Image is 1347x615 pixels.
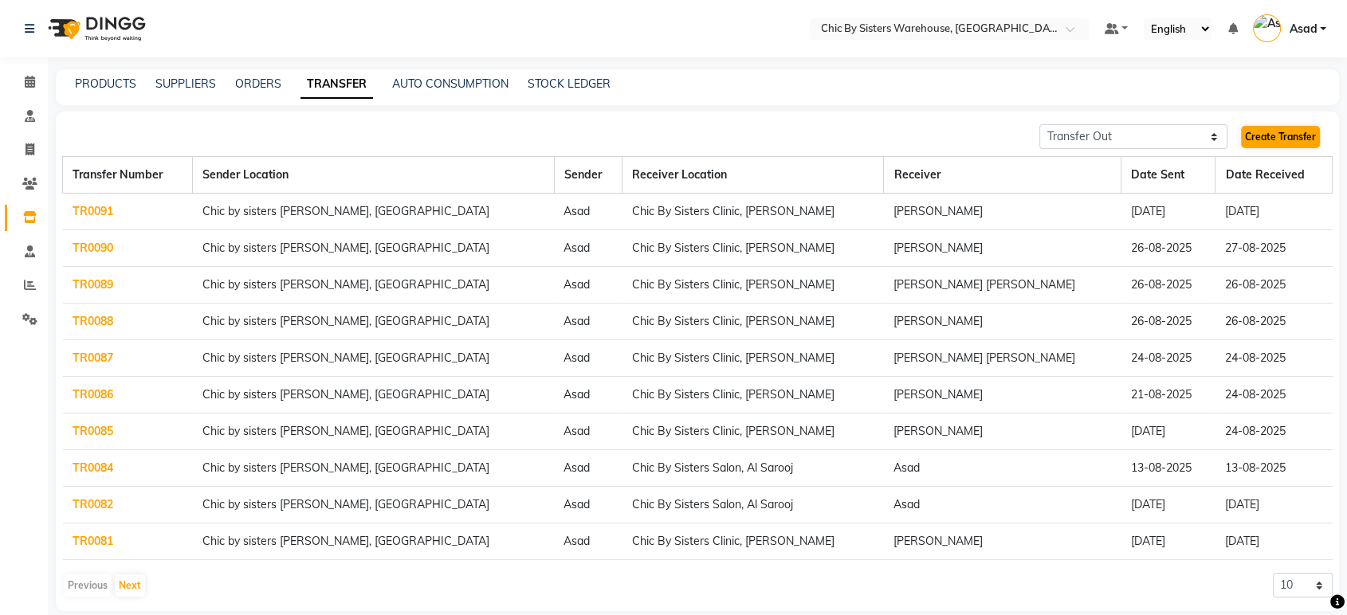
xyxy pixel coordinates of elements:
[554,267,622,304] td: Asad
[1253,14,1281,42] img: Asad
[73,497,113,511] a: TR0082
[622,157,884,194] th: Receiver Location
[193,377,555,413] td: Chic by sisters [PERSON_NAME], [GEOGRAPHIC_DATA]
[300,70,373,99] a: TRANSFER
[63,157,193,194] th: Transfer Number
[1215,487,1333,523] td: [DATE]
[193,487,555,523] td: Chic by sisters [PERSON_NAME], [GEOGRAPHIC_DATA]
[1121,413,1215,450] td: [DATE]
[622,304,884,340] td: Chic By Sisters Clinic, [PERSON_NAME]
[1215,413,1333,450] td: 24-08-2025
[73,351,113,365] a: TR0087
[884,157,1121,194] th: Receiver
[193,413,555,450] td: Chic by sisters [PERSON_NAME], [GEOGRAPHIC_DATA]
[554,194,622,230] td: Asad
[1121,523,1215,560] td: [DATE]
[193,194,555,230] td: Chic by sisters [PERSON_NAME], [GEOGRAPHIC_DATA]
[554,304,622,340] td: Asad
[884,304,1121,340] td: [PERSON_NAME]
[622,267,884,304] td: Chic By Sisters Clinic, [PERSON_NAME]
[1215,523,1333,560] td: [DATE]
[622,194,884,230] td: Chic By Sisters Clinic, [PERSON_NAME]
[554,230,622,267] td: Asad
[1121,267,1215,304] td: 26-08-2025
[554,157,622,194] th: Sender
[392,76,509,91] a: AUTO CONSUMPTION
[73,534,113,548] a: TR0081
[155,76,216,91] a: SUPPLIERS
[1215,450,1333,487] td: 13-08-2025
[115,574,145,597] button: Next
[884,340,1121,377] td: [PERSON_NAME] [PERSON_NAME]
[1121,194,1215,230] td: [DATE]
[1215,194,1333,230] td: [DATE]
[554,523,622,560] td: Asad
[622,230,884,267] td: Chic By Sisters Clinic, [PERSON_NAME]
[73,241,113,255] a: TR0090
[554,450,622,487] td: Asad
[193,230,555,267] td: Chic by sisters [PERSON_NAME], [GEOGRAPHIC_DATA]
[1121,377,1215,413] td: 21-08-2025
[193,450,555,487] td: Chic by sisters [PERSON_NAME], [GEOGRAPHIC_DATA]
[1121,304,1215,340] td: 26-08-2025
[554,413,622,450] td: Asad
[622,487,884,523] td: Chic By Sisters Salon, Al Sarooj
[41,6,150,51] img: logo
[622,340,884,377] td: Chic By Sisters Clinic, [PERSON_NAME]
[884,377,1121,413] td: [PERSON_NAME]
[622,377,884,413] td: Chic By Sisters Clinic, [PERSON_NAME]
[73,314,113,328] a: TR0088
[554,487,622,523] td: Asad
[884,523,1121,560] td: [PERSON_NAME]
[193,340,555,377] td: Chic by sisters [PERSON_NAME], [GEOGRAPHIC_DATA]
[622,413,884,450] td: Chic By Sisters Clinic, [PERSON_NAME]
[1215,340,1333,377] td: 24-08-2025
[1289,21,1317,37] span: Asad
[622,523,884,560] td: Chic By Sisters Clinic, [PERSON_NAME]
[884,194,1121,230] td: [PERSON_NAME]
[884,267,1121,304] td: [PERSON_NAME] [PERSON_NAME]
[884,487,1121,523] td: Asad
[235,76,281,91] a: ORDERS
[1121,487,1215,523] td: [DATE]
[1215,304,1333,340] td: 26-08-2025
[73,204,113,218] a: TR0091
[73,424,113,438] a: TR0085
[1215,157,1333,194] th: Date Received
[884,413,1121,450] td: [PERSON_NAME]
[1241,126,1320,148] a: Create Transfer
[193,523,555,560] td: Chic by sisters [PERSON_NAME], [GEOGRAPHIC_DATA]
[73,387,113,402] a: TR0086
[884,230,1121,267] td: [PERSON_NAME]
[528,76,611,91] a: STOCK LEDGER
[193,157,555,194] th: Sender Location
[1121,340,1215,377] td: 24-08-2025
[554,377,622,413] td: Asad
[75,76,136,91] a: PRODUCTS
[1121,157,1215,194] th: Date Sent
[554,340,622,377] td: Asad
[1215,267,1333,304] td: 26-08-2025
[73,460,113,475] a: TR0084
[73,277,113,292] a: TR0089
[622,450,884,487] td: Chic By Sisters Salon, Al Sarooj
[193,267,555,304] td: Chic by sisters [PERSON_NAME], [GEOGRAPHIC_DATA]
[1215,230,1333,267] td: 27-08-2025
[1121,230,1215,267] td: 26-08-2025
[884,450,1121,487] td: Asad
[193,304,555,340] td: Chic by sisters [PERSON_NAME], [GEOGRAPHIC_DATA]
[1215,377,1333,413] td: 24-08-2025
[1121,450,1215,487] td: 13-08-2025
